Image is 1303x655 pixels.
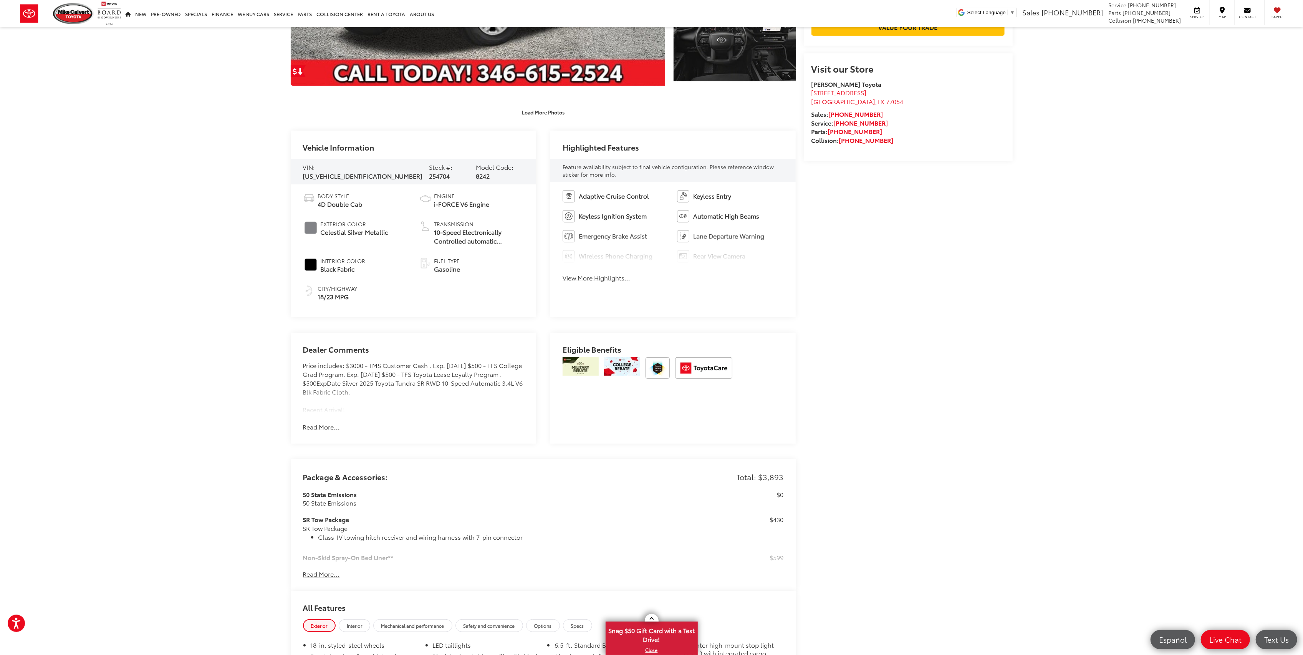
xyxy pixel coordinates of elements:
[563,210,575,222] img: Keyless Ignition System
[579,192,649,201] span: Adaptive Cruise Control
[839,136,894,144] a: [PHONE_NUMBER]
[318,200,363,209] span: 4D Double Cab
[311,641,417,652] li: 18-in. styled-steel wheels
[1133,17,1181,24] span: [PHONE_NUMBER]
[737,471,783,483] p: Total: $3,893
[534,622,552,629] span: Options
[967,10,1006,15] span: Select Language
[476,163,514,171] span: Model Code:
[886,97,904,106] span: 77054
[1205,635,1245,644] span: Live Chat
[563,163,774,178] span: Feature availability subject to final vehicle configuration. Please reference window sticker for ...
[291,591,796,619] h2: All Features
[1269,14,1286,19] span: Saved
[318,285,358,292] span: City/Highway
[563,230,575,242] img: Emergency Brake Assist
[318,292,358,301] span: 18/23 MPG
[303,171,423,180] span: [US_VEHICLE_IDENTIFICATION_NUMBER]
[318,533,745,542] li: Class-IV towing hitch receiver and wiring harness with 7-pin connector
[321,228,388,237] span: Celestial Silver Metallic
[464,622,515,629] span: Safety and convenience
[1010,10,1015,15] span: ▼
[811,127,882,136] strong: Parts:
[321,220,388,228] span: Exterior Color
[303,524,745,546] div: SR Tow Package
[770,515,783,524] p: $430
[877,97,885,106] span: TX
[321,257,366,265] span: Interior Color
[1123,9,1171,17] span: [PHONE_NUMBER]
[1022,7,1040,17] span: Sales
[53,3,94,24] img: Mike Calvert Toyota
[429,171,450,180] span: 254704
[828,127,882,136] a: [PHONE_NUMBER]
[811,97,876,106] span: [GEOGRAPHIC_DATA]
[303,515,745,524] h3: SR Tow Package
[675,357,732,379] img: ToyotaCare Mike Calvert Toyota Houston TX
[677,190,689,202] img: Keyless Entry
[303,473,388,481] h2: Package & Accessories:
[303,285,315,297] img: Fuel Economy
[303,345,524,361] h2: Dealer Comments
[1151,630,1195,649] a: Español
[1239,14,1256,19] span: Contact
[1260,635,1293,644] span: Text Us
[563,274,630,282] button: View More Highlights...
[677,210,689,222] img: Automatic High Beams
[811,88,904,106] a: [STREET_ADDRESS] [GEOGRAPHIC_DATA],TX 77054
[563,357,599,376] img: /static/brand-toyota/National_Assets/toyota-military-rebate.jpeg?height=48
[646,357,670,379] img: Toyota Safety Sense Mike Calvert Toyota Houston TX
[811,109,883,118] strong: Sales:
[303,163,315,171] span: VIN:
[303,570,340,579] button: Read More...
[434,200,489,209] span: i-FORCE V6 Engine
[1256,630,1297,649] a: Text Us
[434,265,460,274] span: Gasoline
[563,190,575,202] img: Adaptive Cruise Control
[1201,630,1250,649] a: Live Chat
[563,143,639,151] h2: Highlighted Features
[434,257,460,265] span: Fuel Type
[303,361,524,414] div: Price includes: $3000 - TMS Customer Cash . Exp. [DATE] $500 - TFS College Grad Program. Exp. [DA...
[321,265,366,274] span: Black Fabric
[606,622,697,646] span: Snag $50 Gift Card with a Test Drive!
[303,423,340,431] button: Read More...
[303,490,745,499] h3: 50 State Emissions
[434,220,524,228] span: Transmission
[305,222,317,234] span: #828387
[811,118,888,127] strong: Service:
[318,192,363,200] span: Body Style
[429,163,452,171] span: Stock #:
[555,641,661,652] li: 6.5-ft. Standard Bed
[604,357,640,376] img: /static/brand-toyota/National_Assets/toyota-college-grad.jpeg?height=48
[693,192,731,201] span: Keyless Entry
[693,212,759,221] span: Automatic High Beams
[834,118,888,127] a: [PHONE_NUMBER]
[291,65,306,77] a: Get Price Drop Alert
[305,259,317,271] span: #000000
[1041,7,1103,17] span: [PHONE_NUMBER]
[517,105,570,119] button: Load More Photos
[303,143,374,151] h2: Vehicle Information
[811,88,867,97] span: [STREET_ADDRESS]
[1214,14,1231,19] span: Map
[579,212,647,221] span: Keyless Ignition System
[811,97,904,106] span: ,
[303,499,745,507] div: 50 State Emissions
[571,622,584,629] span: Specs
[811,63,1005,73] h2: Visit our Store
[1155,635,1190,644] span: Español
[811,136,894,144] strong: Collision:
[433,641,540,652] li: LED taillights
[777,490,783,499] p: $0
[434,192,489,200] span: Engine
[1108,9,1121,17] span: Parts
[1108,17,1131,24] span: Collision
[967,10,1015,15] a: Select Language​
[381,622,444,629] span: Mechanical and performance
[811,80,882,88] strong: [PERSON_NAME] Toyota
[677,230,689,242] img: Lane Departure Warning
[476,171,490,180] span: 8242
